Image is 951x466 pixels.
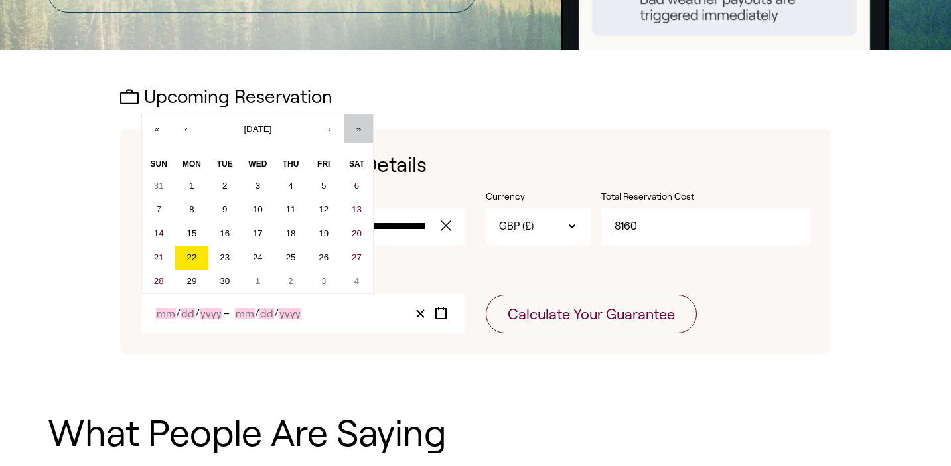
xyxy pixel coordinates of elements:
abbr: October 3, 2025 [321,276,326,286]
button: September 4, 2025 [274,174,307,198]
button: September 11, 2025 [274,198,307,222]
button: [DATE] [200,114,315,143]
button: September 27, 2025 [340,246,374,270]
button: September 13, 2025 [340,198,374,222]
span: GBP (£) [499,219,534,234]
button: clear value [437,208,465,244]
abbr: September 10, 2025 [253,204,263,214]
button: September 1, 2025 [175,174,208,198]
button: September 21, 2025 [142,246,175,270]
button: Clear value [410,305,431,323]
button: September 19, 2025 [307,222,340,246]
abbr: Wednesday [248,159,267,169]
label: Currency [486,191,590,204]
abbr: Sunday [151,159,167,169]
button: September 20, 2025 [340,222,374,246]
abbr: September 1, 2025 [189,181,194,191]
span: / [274,308,279,319]
abbr: Thursday [283,159,299,169]
button: September 23, 2025 [208,246,242,270]
h2: Upcoming Reservation [120,87,830,108]
input: Year [200,308,222,319]
h1: What People Are Saying [48,413,903,454]
abbr: September 3, 2025 [256,181,260,191]
button: August 31, 2025 [142,174,175,198]
abbr: September 16, 2025 [220,228,230,238]
button: October 2, 2025 [274,270,307,293]
abbr: September 20, 2025 [352,228,362,238]
button: September 26, 2025 [307,246,340,270]
abbr: September 13, 2025 [352,204,362,214]
abbr: September 19, 2025 [319,228,329,238]
abbr: September 9, 2025 [222,204,227,214]
abbr: September 2, 2025 [222,181,227,191]
abbr: September 18, 2025 [286,228,296,238]
input: Total Reservation Cost [601,208,810,244]
span: / [255,308,259,319]
label: Total Reservation Cost [601,191,734,204]
abbr: September 17, 2025 [253,228,263,238]
abbr: September 7, 2025 [157,204,161,214]
abbr: September 23, 2025 [220,252,230,262]
button: September 14, 2025 [142,222,175,246]
button: September 12, 2025 [307,198,340,222]
button: September 24, 2025 [242,246,275,270]
abbr: Saturday [349,159,364,169]
h1: Enter Your Reservation Details [141,150,809,180]
button: September 17, 2025 [242,222,275,246]
abbr: Tuesday [217,159,233,169]
abbr: September 14, 2025 [154,228,164,238]
abbr: October 2, 2025 [288,276,293,286]
button: September 8, 2025 [175,198,208,222]
input: Day [259,308,274,319]
button: « [142,114,171,143]
button: September 18, 2025 [274,222,307,246]
button: › [315,114,344,143]
input: Month [235,308,255,319]
button: September 3, 2025 [242,174,275,198]
button: October 1, 2025 [242,270,275,293]
abbr: August 31, 2025 [154,181,164,191]
span: / [176,308,181,319]
button: October 3, 2025 [307,270,340,293]
abbr: Monday [183,159,201,169]
span: – [224,308,234,319]
input: Day [181,308,195,319]
button: September 5, 2025 [307,174,340,198]
abbr: October 4, 2025 [354,276,359,286]
button: Toggle calendar [431,305,451,323]
button: Calculate Your Guarantee [486,295,697,333]
abbr: September 4, 2025 [288,181,293,191]
button: ‹ [171,114,200,143]
button: September 2, 2025 [208,174,242,198]
button: September 30, 2025 [208,270,242,293]
abbr: September 28, 2025 [154,276,164,286]
button: September 25, 2025 [274,246,307,270]
abbr: September 22, 2025 [187,252,197,262]
abbr: September 26, 2025 [319,252,329,262]
abbr: September 29, 2025 [187,276,197,286]
abbr: September 11, 2025 [286,204,296,214]
button: September 10, 2025 [242,198,275,222]
button: September 7, 2025 [142,198,175,222]
button: September 22, 2025 [175,246,208,270]
abbr: September 15, 2025 [187,228,197,238]
button: » [344,114,373,143]
abbr: September 5, 2025 [321,181,326,191]
button: September 28, 2025 [142,270,175,293]
input: Month [156,308,176,319]
button: September 29, 2025 [175,270,208,293]
abbr: October 1, 2025 [256,276,260,286]
input: Year [279,308,301,319]
button: October 4, 2025 [340,270,374,293]
button: September 15, 2025 [175,222,208,246]
button: September 9, 2025 [208,198,242,222]
abbr: September 12, 2025 [319,204,329,214]
button: September 16, 2025 [208,222,242,246]
abbr: September 21, 2025 [154,252,164,262]
abbr: September 8, 2025 [189,204,194,214]
abbr: September 27, 2025 [352,252,362,262]
span: / [195,308,200,319]
button: September 6, 2025 [340,174,374,198]
abbr: September 25, 2025 [286,252,296,262]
